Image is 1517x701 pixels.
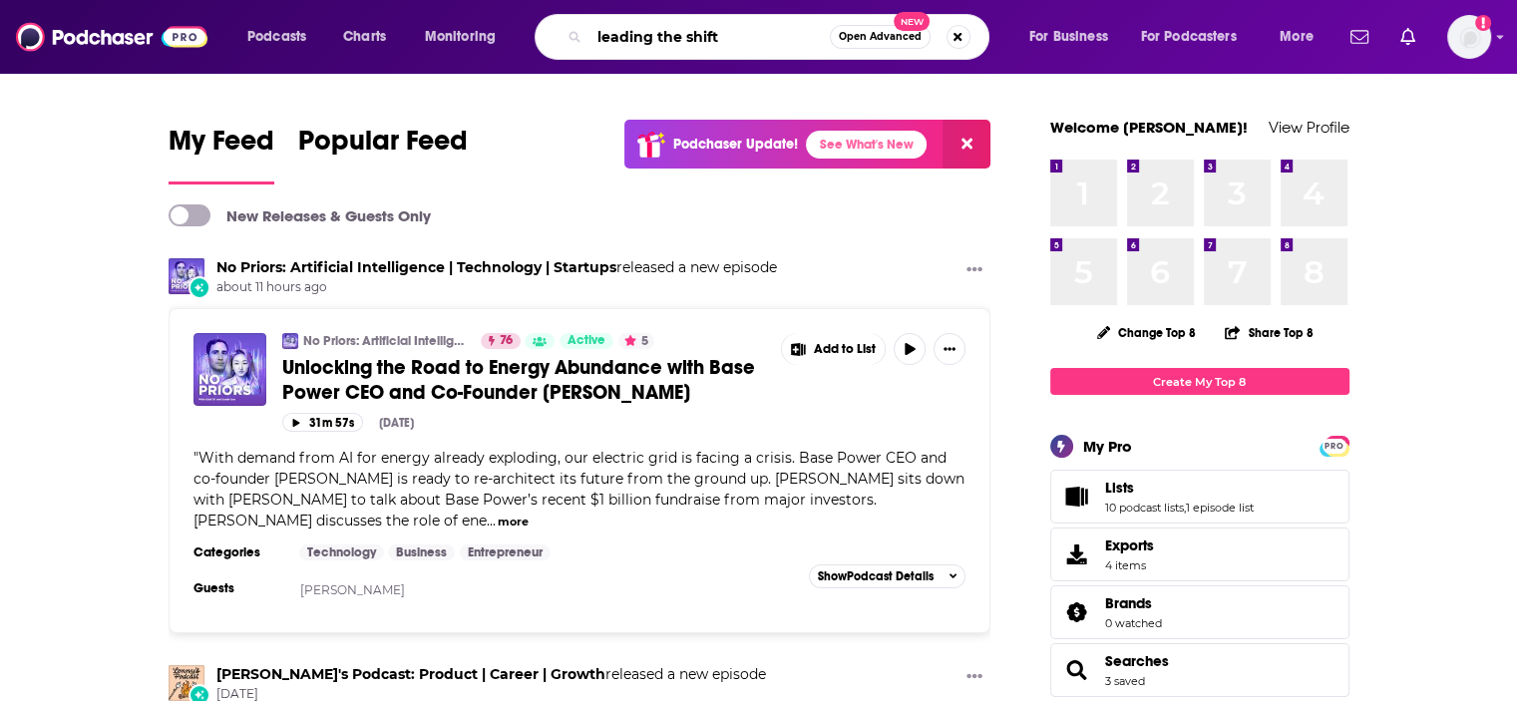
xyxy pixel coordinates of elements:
[299,544,384,560] a: Technology
[958,258,990,283] button: Show More Button
[814,342,876,357] span: Add to List
[673,136,798,153] p: Podchaser Update!
[169,204,431,226] a: New Releases & Guests Only
[1085,320,1209,345] button: Change Top 8
[1050,585,1349,639] span: Brands
[1105,594,1162,612] a: Brands
[1105,536,1154,554] span: Exports
[1447,15,1491,59] img: User Profile
[379,416,414,430] div: [DATE]
[830,25,931,49] button: Open AdvancedNew
[934,333,965,365] button: Show More Button
[411,21,522,53] button: open menu
[1323,439,1346,454] span: PRO
[233,21,332,53] button: open menu
[193,544,283,560] h3: Categories
[1280,23,1314,51] span: More
[460,544,551,560] a: Entrepreneur
[1057,540,1097,568] span: Exports
[568,331,605,351] span: Active
[481,333,521,349] a: 76
[894,12,930,31] span: New
[425,23,496,51] span: Monitoring
[388,544,455,560] a: Business
[1105,616,1162,630] a: 0 watched
[1105,558,1154,572] span: 4 items
[216,258,777,277] h3: released a new episode
[1105,594,1152,612] span: Brands
[330,21,398,53] a: Charts
[1128,21,1266,53] button: open menu
[1105,674,1145,688] a: 3 saved
[809,564,966,588] button: ShowPodcast Details
[1057,483,1097,511] a: Lists
[1083,437,1132,456] div: My Pro
[1266,21,1338,53] button: open menu
[1224,313,1314,352] button: Share Top 8
[298,124,468,184] a: Popular Feed
[1447,15,1491,59] span: Logged in as mindyn
[1105,652,1169,670] a: Searches
[1186,501,1254,515] a: 1 episode list
[193,449,964,529] span: With demand from AI for energy already exploding, our electric grid is facing a crisis. Base Powe...
[216,665,605,683] a: Lenny's Podcast: Product | Career | Growth
[1050,470,1349,524] span: Lists
[782,333,886,365] button: Show More Button
[216,258,616,276] a: No Priors: Artificial Intelligence | Technology | Startups
[1057,598,1097,626] a: Brands
[839,32,922,42] span: Open Advanced
[247,23,306,51] span: Podcasts
[193,333,266,406] img: Unlocking the Road to Energy Abundance with Base Power CEO and Co-Founder Zach Dell
[554,14,1008,60] div: Search podcasts, credits, & more...
[500,331,513,351] span: 76
[169,124,274,170] span: My Feed
[589,21,830,53] input: Search podcasts, credits, & more...
[169,258,204,294] img: No Priors: Artificial Intelligence | Technology | Startups
[282,355,767,405] a: Unlocking the Road to Energy Abundance with Base Power CEO and Co-Founder [PERSON_NAME]
[303,333,468,349] a: No Priors: Artificial Intelligence | Technology | Startups
[560,333,613,349] a: Active
[300,582,405,597] a: [PERSON_NAME]
[1105,501,1184,515] a: 10 podcast lists
[282,355,755,405] span: Unlocking the Road to Energy Abundance with Base Power CEO and Co-Founder [PERSON_NAME]
[487,512,496,529] span: ...
[1392,20,1423,54] a: Show notifications dropdown
[1105,479,1134,497] span: Lists
[1269,118,1349,137] a: View Profile
[193,449,964,529] span: "
[1050,118,1248,137] a: Welcome [PERSON_NAME]!
[298,124,468,170] span: Popular Feed
[1184,501,1186,515] span: ,
[498,514,529,530] button: more
[216,665,766,684] h3: released a new episode
[16,18,207,56] img: Podchaser - Follow, Share and Rate Podcasts
[282,413,363,432] button: 31m 57s
[1015,21,1133,53] button: open menu
[169,665,204,701] img: Lenny's Podcast: Product | Career | Growth
[618,333,654,349] button: 5
[1050,527,1349,581] a: Exports
[1447,15,1491,59] button: Show profile menu
[282,333,298,349] img: No Priors: Artificial Intelligence | Technology | Startups
[193,580,283,596] h3: Guests
[1050,643,1349,697] span: Searches
[1105,479,1254,497] a: Lists
[1475,15,1491,31] svg: Add a profile image
[189,276,210,298] div: New Episode
[169,124,274,184] a: My Feed
[1323,438,1346,453] a: PRO
[958,665,990,690] button: Show More Button
[1057,656,1097,684] a: Searches
[1141,23,1237,51] span: For Podcasters
[1029,23,1108,51] span: For Business
[216,279,777,296] span: about 11 hours ago
[343,23,386,51] span: Charts
[1050,368,1349,395] a: Create My Top 8
[1342,20,1376,54] a: Show notifications dropdown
